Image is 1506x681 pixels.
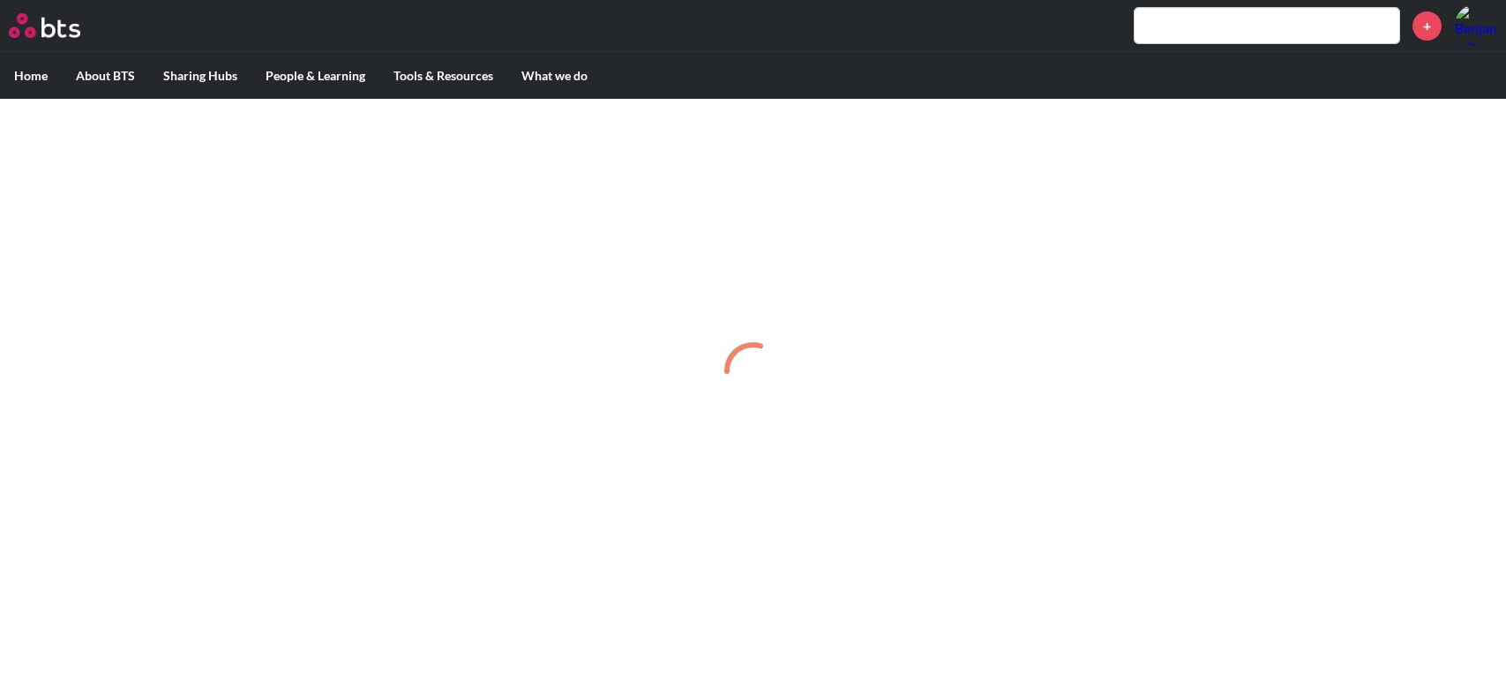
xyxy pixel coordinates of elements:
[62,53,149,99] label: About BTS
[507,53,602,99] label: What we do
[1455,4,1497,47] a: Profile
[9,13,113,38] a: Go home
[1455,4,1497,47] img: Benjamin Wilcock
[379,53,507,99] label: Tools & Resources
[149,53,251,99] label: Sharing Hubs
[9,13,80,38] img: BTS Logo
[1412,11,1442,41] a: +
[251,53,379,99] label: People & Learning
